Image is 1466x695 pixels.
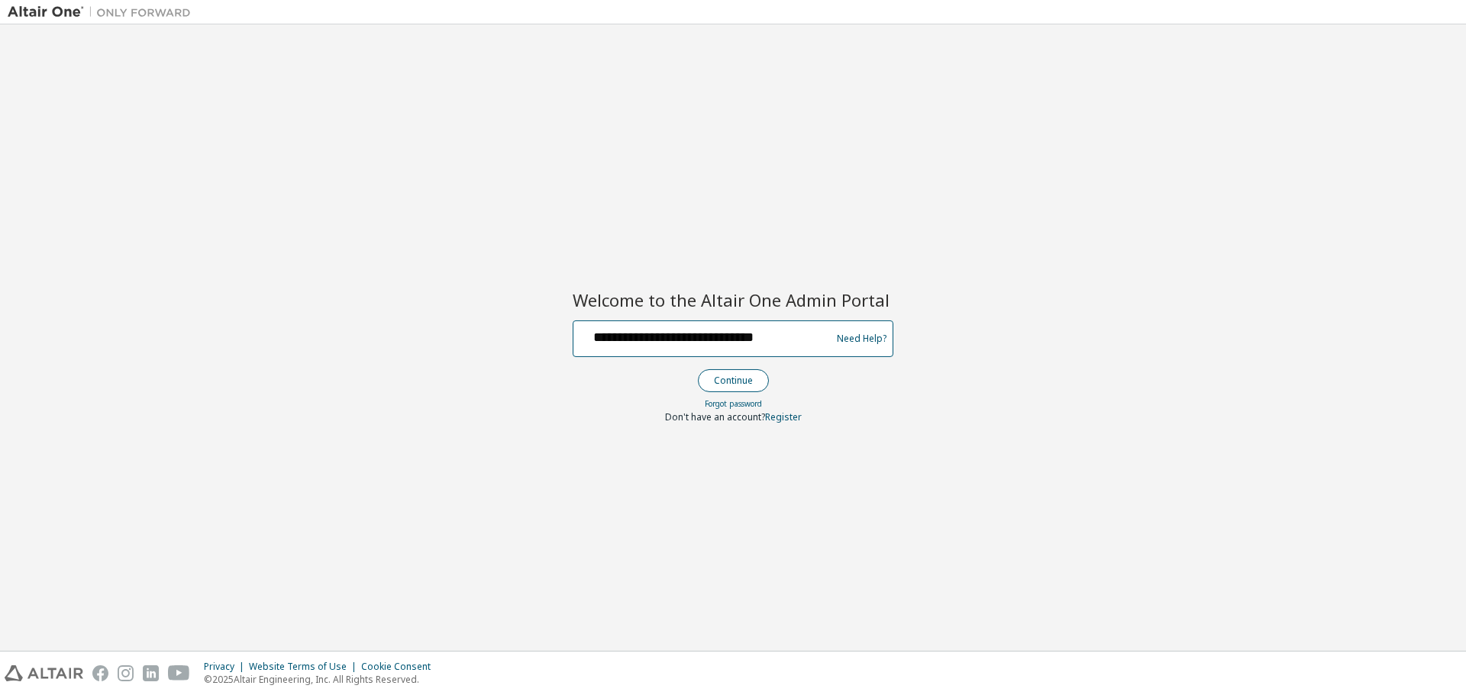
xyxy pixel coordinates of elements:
[204,673,440,686] p: © 2025 Altair Engineering, Inc. All Rights Reserved.
[361,661,440,673] div: Cookie Consent
[8,5,199,20] img: Altair One
[143,665,159,681] img: linkedin.svg
[705,398,762,409] a: Forgot password
[698,369,769,392] button: Continue
[5,665,83,681] img: altair_logo.svg
[837,338,886,339] a: Need Help?
[573,289,893,310] h2: Welcome to the Altair One Admin Portal
[249,661,361,673] div: Website Terms of Use
[118,665,134,681] img: instagram.svg
[204,661,249,673] div: Privacy
[765,410,802,423] a: Register
[665,410,765,423] span: Don't have an account?
[92,665,108,681] img: facebook.svg
[168,665,190,681] img: youtube.svg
